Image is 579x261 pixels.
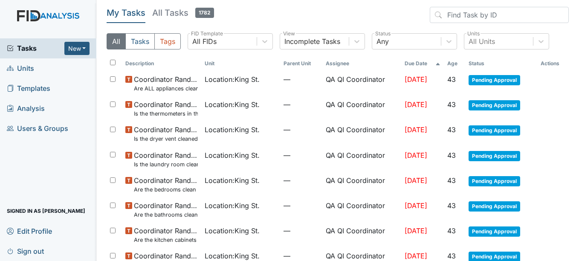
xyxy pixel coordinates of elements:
[322,147,401,172] td: QA QI Coordinator
[444,56,465,71] th: Toggle SortBy
[401,56,444,71] th: Toggle SortBy
[469,36,495,46] div: All Units
[134,110,197,118] small: Is the thermometers in the refrigerator reading between 34 degrees and 40 degrees?
[280,56,322,71] th: Toggle SortBy
[205,74,260,84] span: Location : King St.
[195,8,214,18] span: 1782
[205,175,260,186] span: Location : King St.
[405,125,427,134] span: [DATE]
[284,200,319,211] span: —
[7,102,45,115] span: Analysis
[134,99,197,118] span: Coordinator Random Is the thermometers in the refrigerator reading between 34 degrees and 40 degr...
[7,204,85,217] span: Signed in as [PERSON_NAME]
[134,175,197,194] span: Coordinator Random Are the bedrooms clean and in good repair?
[405,201,427,210] span: [DATE]
[107,33,126,49] button: All
[134,160,197,168] small: Is the laundry room clean and in good repair?
[154,33,181,49] button: Tags
[205,226,260,236] span: Location : King St.
[322,172,401,197] td: QA QI Coordinator
[134,226,197,244] span: Coordinator Random Are the kitchen cabinets and floors clean?
[7,62,34,75] span: Units
[469,226,520,237] span: Pending Approval
[7,82,50,95] span: Templates
[134,186,197,194] small: Are the bedrooms clean and in good repair?
[469,176,520,186] span: Pending Approval
[447,125,456,134] span: 43
[134,84,197,93] small: Are ALL appliances clean and working properly?
[64,42,90,55] button: New
[405,226,427,235] span: [DATE]
[447,100,456,109] span: 43
[134,150,197,168] span: Coordinator Random Is the laundry room clean and in good repair?
[7,244,44,258] span: Sign out
[405,252,427,260] span: [DATE]
[205,200,260,211] span: Location : King St.
[447,201,456,210] span: 43
[284,150,319,160] span: —
[134,236,197,244] small: Are the kitchen cabinets and floors clean?
[322,96,401,121] td: QA QI Coordinator
[469,201,520,212] span: Pending Approval
[134,211,197,219] small: Are the bathrooms clean and in good repair?
[405,75,427,84] span: [DATE]
[469,75,520,85] span: Pending Approval
[469,125,520,136] span: Pending Approval
[134,200,197,219] span: Coordinator Random Are the bathrooms clean and in good repair?
[205,150,260,160] span: Location : King St.
[152,7,214,19] h5: All Tasks
[322,121,401,146] td: QA QI Coordinator
[447,75,456,84] span: 43
[284,36,340,46] div: Incomplete Tasks
[107,33,181,49] div: Type filter
[201,56,280,71] th: Toggle SortBy
[430,7,569,23] input: Find Task by ID
[107,7,145,19] h5: My Tasks
[125,33,155,49] button: Tasks
[405,151,427,159] span: [DATE]
[7,43,64,53] a: Tasks
[447,252,456,260] span: 43
[284,125,319,135] span: —
[134,135,197,143] small: Is the dryer vent cleaned out?
[376,36,389,46] div: Any
[322,197,401,222] td: QA QI Coordinator
[134,74,197,93] span: Coordinator Random Are ALL appliances clean and working properly?
[447,176,456,185] span: 43
[7,224,52,238] span: Edit Profile
[469,151,520,161] span: Pending Approval
[469,100,520,110] span: Pending Approval
[447,151,456,159] span: 43
[322,56,401,71] th: Assignee
[322,222,401,247] td: QA QI Coordinator
[7,122,68,135] span: Users & Groups
[405,100,427,109] span: [DATE]
[205,251,260,261] span: Location : King St.
[405,176,427,185] span: [DATE]
[284,251,319,261] span: —
[465,56,537,71] th: Toggle SortBy
[322,71,401,96] td: QA QI Coordinator
[284,99,319,110] span: —
[192,36,217,46] div: All FIDs
[205,125,260,135] span: Location : King St.
[284,175,319,186] span: —
[134,125,197,143] span: Coordinator Random Is the dryer vent cleaned out?
[284,74,319,84] span: —
[284,226,319,236] span: —
[205,99,260,110] span: Location : King St.
[447,226,456,235] span: 43
[537,56,569,71] th: Actions
[110,60,116,65] input: Toggle All Rows Selected
[122,56,201,71] th: Toggle SortBy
